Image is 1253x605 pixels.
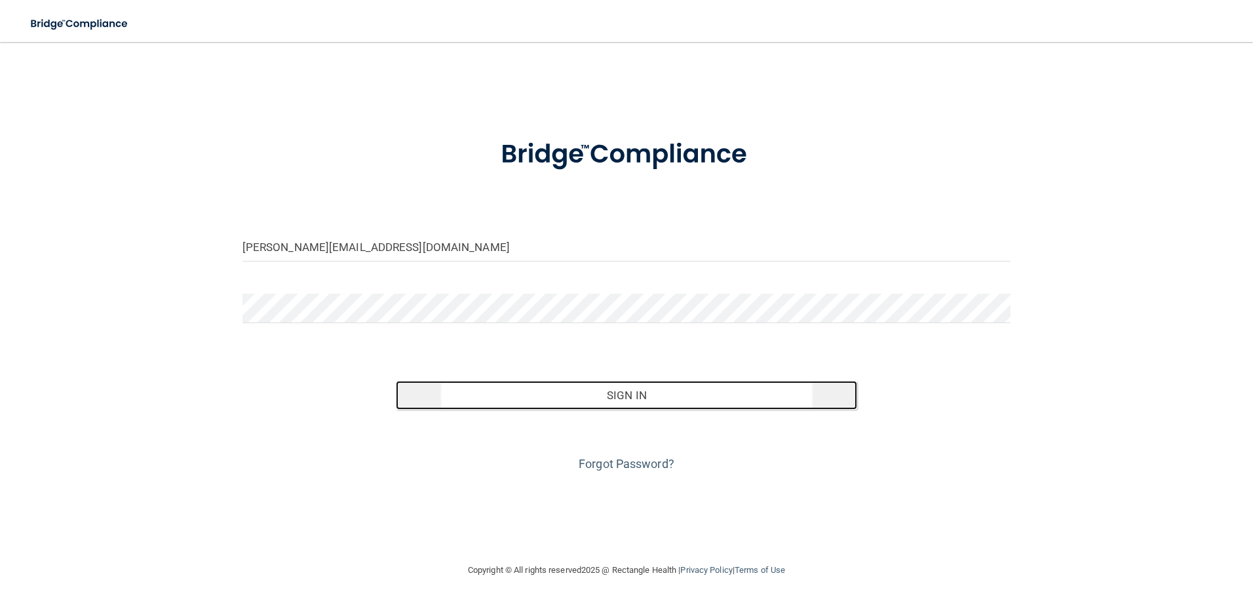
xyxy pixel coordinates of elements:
div: Copyright © All rights reserved 2025 @ Rectangle Health | | [387,549,866,591]
button: Sign In [396,381,857,410]
img: bridge_compliance_login_screen.278c3ca4.svg [20,10,140,37]
input: Email [242,232,1011,262]
a: Terms of Use [735,565,785,575]
img: bridge_compliance_login_screen.278c3ca4.svg [474,121,779,189]
a: Privacy Policy [680,565,732,575]
a: Forgot Password? [579,457,674,471]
